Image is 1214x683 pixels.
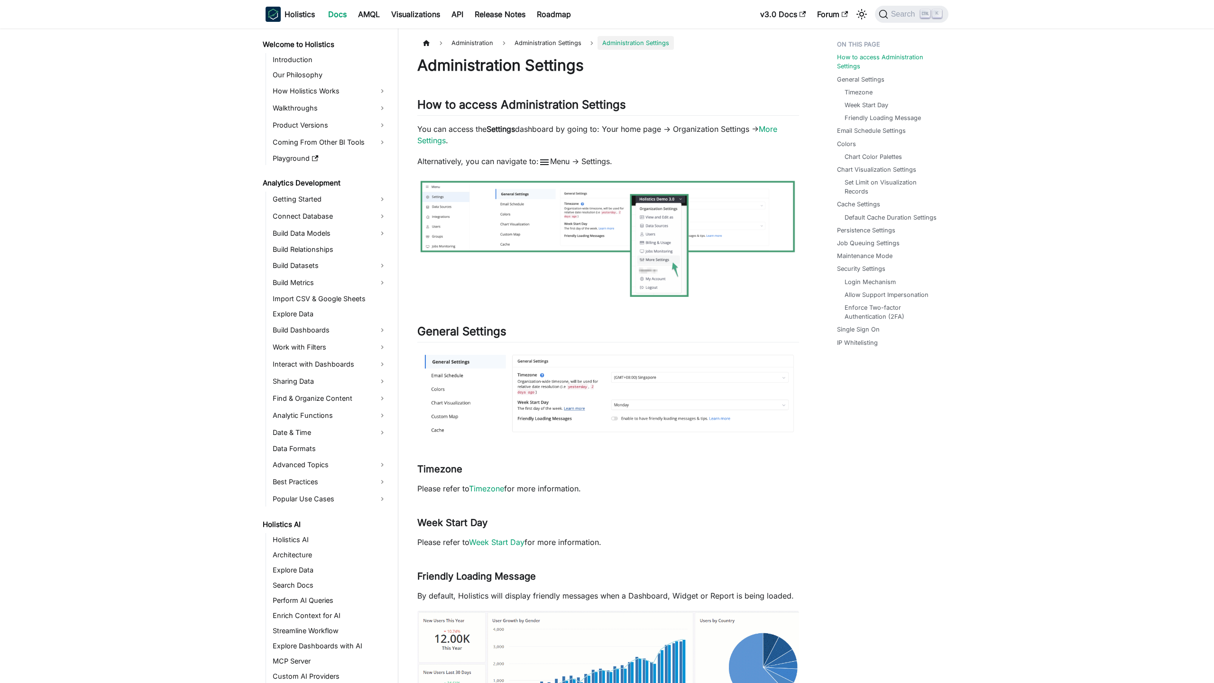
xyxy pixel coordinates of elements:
a: Timezone [845,88,873,97]
a: Connect Database [270,209,390,224]
a: Product Versions [270,118,390,133]
h3: Week Start Day [417,517,799,529]
span: Administration Settings [510,36,586,50]
a: Find & Organize Content [270,391,390,406]
a: How to access Administration Settings [837,53,943,71]
a: Best Practices [270,474,390,489]
nav: Docs sidebar [256,28,398,683]
a: Release Notes [469,7,531,22]
a: Week Start Day [845,101,888,110]
a: Custom AI Providers [270,670,390,683]
a: Email Schedule Settings [837,126,906,135]
kbd: K [932,9,942,18]
h1: Administration Settings [417,56,799,75]
h3: Friendly Loading Message [417,571,799,582]
a: Holistics AI [270,533,390,546]
a: Welcome to Holistics [260,38,390,51]
a: Visualizations [386,7,446,22]
button: Search (Ctrl+K) [875,6,948,23]
a: Data Formats [270,442,390,455]
a: Allow Support Impersonation [845,290,929,299]
nav: Breadcrumbs [417,36,799,50]
a: Analytics Development [260,176,390,190]
a: Enrich Context for AI [270,609,390,622]
a: Forum [811,7,854,22]
a: Explore Data [270,307,390,321]
a: Default Cache Duration Settings [845,213,937,222]
a: Friendly Loading Message [845,113,921,122]
a: Interact with Dashboards [270,357,390,372]
a: Chart Color Palettes [845,152,902,161]
a: Date & Time [270,425,390,440]
a: Work with Filters [270,340,390,355]
a: Week Start Day [469,537,524,547]
a: Chart Visualization Settings [837,165,916,174]
span: menu [539,157,550,168]
a: Streamline Workflow [270,624,390,637]
a: Timezone [469,484,504,493]
a: Our Philosophy [270,68,390,82]
img: Holistics [266,7,281,22]
p: By default, Holistics will display friendly messages when a Dashboard, Widget or Report is being ... [417,590,799,601]
a: Single Sign On [837,325,880,334]
a: Explore Data [270,563,390,577]
a: AMQL [352,7,386,22]
a: Persistence Settings [837,226,895,235]
a: Home page [417,36,435,50]
a: How Holistics Works [270,83,390,99]
a: Colors [837,139,856,148]
a: Sharing Data [270,374,390,389]
a: Build Dashboards [270,323,390,338]
a: Build Data Models [270,226,390,241]
a: Login Mechanism [845,277,896,286]
a: Cache Settings [837,200,880,209]
p: You can access the dashboard by going to: Your home page -> Organization Settings -> . [417,123,799,146]
a: Maintenance Mode [837,251,892,260]
a: Advanced Topics [270,457,390,472]
a: Explore Dashboards with AI [270,639,390,653]
h2: How to access Administration Settings [417,98,799,116]
a: IP Whitelisting [837,338,878,347]
a: Build Relationships [270,243,390,256]
a: Import CSV & Google Sheets [270,292,390,305]
h3: Timezone [417,463,799,475]
a: Roadmap [531,7,577,22]
a: Holistics AI [260,518,390,531]
b: Holistics [285,9,315,20]
a: Architecture [270,548,390,562]
a: MCP Server [270,655,390,668]
a: Analytic Functions [270,408,390,423]
button: Switch between dark and light mode (currently light mode) [854,7,869,22]
h2: General Settings [417,324,799,342]
a: General Settings [837,75,884,84]
a: Build Metrics [270,275,390,290]
a: Search Docs [270,579,390,592]
span: Administration Settings [598,36,674,50]
a: v3.0 Docs [754,7,811,22]
strong: Settings [487,124,515,134]
span: Search [888,10,921,18]
p: Please refer to for more information. [417,536,799,548]
a: Introduction [270,53,390,66]
a: Getting Started [270,192,390,207]
a: HolisticsHolistics [266,7,315,22]
p: Please refer to for more information. [417,483,799,494]
p: Alternatively, you can navigate to: Menu -> Settings. [417,156,799,168]
a: Walkthroughs [270,101,390,116]
a: Build Datasets [270,258,390,273]
span: Administration [447,36,498,50]
a: API [446,7,469,22]
a: Playground [270,152,390,165]
a: Set Limit on Visualization Records [845,178,939,196]
a: Coming From Other BI Tools [270,135,390,150]
a: Job Queuing Settings [837,239,900,248]
a: Docs [322,7,352,22]
a: Security Settings [837,264,885,273]
a: Enforce Two-factor Authentication (2FA) [845,303,939,321]
a: Popular Use Cases [270,491,390,507]
a: Perform AI Queries [270,594,390,607]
